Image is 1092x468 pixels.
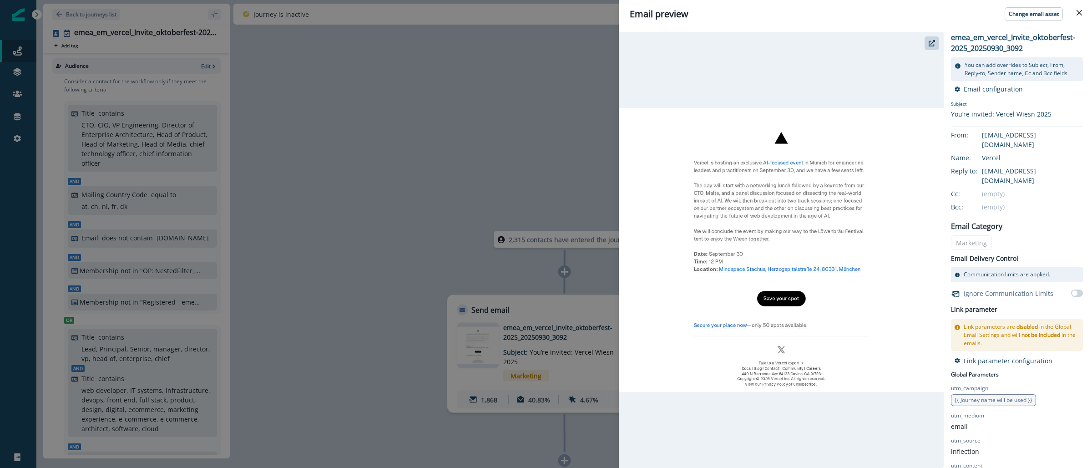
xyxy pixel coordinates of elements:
[951,32,1083,54] p: emea_em_vercel_Invite_oktoberfest-2025_20250930_3092
[982,202,1083,212] div: (empty)
[951,412,984,420] p: utm_medium
[982,166,1083,185] div: [EMAIL_ADDRESS][DOMAIN_NAME]
[964,323,1079,347] p: Link parameters are in the Global Email Settings and will in the emails.
[951,101,1052,109] p: Subject
[964,85,1023,93] p: Email configuration
[951,422,968,431] p: email
[951,109,1052,119] div: You’re invited: Vercel Wiesn 2025
[982,189,1083,198] div: (empty)
[630,7,1081,21] div: Email preview
[951,153,996,163] div: Name:
[982,130,1083,149] div: [EMAIL_ADDRESS][DOMAIN_NAME]
[964,356,1052,365] p: Link parameter configuration
[965,61,1079,77] p: You can add overrides to Subject, From, Reply-to, Sender name, Cc and Bcc fields
[951,166,996,176] div: Reply to:
[964,289,1053,298] p: Ignore Communication Limits
[1009,11,1059,17] p: Change email asset
[955,85,1023,93] button: Email configuration
[951,254,1018,263] p: Email Delivery Control
[982,153,1083,163] div: Vercel
[951,437,981,445] p: utm_source
[1016,323,1038,331] span: disabled
[951,130,996,140] div: From:
[951,221,1002,232] p: Email Category
[1021,331,1060,339] span: not be included
[955,356,1052,365] button: Link parameter configuration
[951,304,997,315] h2: Link parameter
[951,384,988,392] p: utm_campaign
[951,189,996,198] div: Cc:
[951,369,999,379] p: Global Parameters
[1072,5,1087,20] button: Close
[951,202,996,212] div: Bcc:
[964,270,1050,279] p: Communication limits are applied.
[1005,7,1063,21] button: Change email asset
[619,108,944,392] img: email asset unavailable
[955,396,1032,404] span: {{ Journey name will be used }}
[951,447,979,456] p: inflection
